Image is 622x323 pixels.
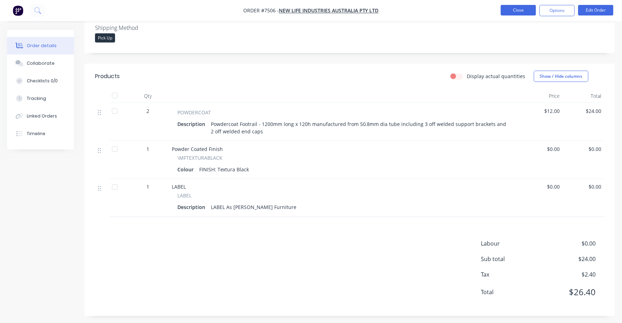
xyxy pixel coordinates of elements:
span: $0.00 [524,145,560,153]
span: LABEL [172,184,186,190]
label: Display actual quantities [467,72,526,80]
span: \MFTEXTURABLACK [177,154,222,161]
span: LABEL [177,192,191,199]
div: Linked Orders [27,113,57,119]
span: 2 [146,107,149,115]
div: LABEL As [PERSON_NAME] Furniture [208,202,299,213]
div: Pick Up [95,33,115,43]
button: Tracking [7,90,74,107]
div: Colour [177,164,196,175]
span: Sub total [481,255,544,264]
div: FINISH: Textura Black [196,164,252,175]
span: $24.00 [566,107,602,115]
button: Checklists 0/0 [7,72,74,90]
div: Total [563,89,605,103]
button: Edit Order [578,5,614,15]
span: Order #7506 - [243,7,279,14]
span: $2.40 [544,271,596,279]
span: $0.00 [544,240,596,248]
div: Timeline [27,131,45,137]
span: $0.00 [566,183,602,191]
div: Products [95,72,120,81]
span: $0.00 [524,183,560,191]
span: 1 [146,183,149,191]
div: Order details [27,43,57,49]
span: $12.00 [524,107,560,115]
div: Description [177,202,208,213]
span: 1 [146,145,149,153]
button: Close [501,5,536,15]
div: Description [177,119,208,129]
span: POWDERCOAT [177,109,211,116]
button: Collaborate [7,55,74,72]
a: New Life Industries Australia Pty Ltd [279,7,379,14]
label: Shipping Method [95,24,183,32]
div: Tracking [27,95,46,102]
span: $0.00 [566,145,602,153]
div: Collaborate [27,60,55,66]
img: Factory [13,5,23,16]
span: Powder Coated Finish [172,146,223,152]
div: Price [521,89,563,103]
button: Show / Hide columns [534,71,589,82]
span: Tax [481,271,544,279]
div: Checklists 0/0 [27,78,58,84]
div: Qty [127,89,169,103]
button: Order details [7,37,74,55]
button: Options [540,5,575,16]
span: Total [481,288,544,297]
span: $24.00 [544,255,596,264]
span: Labour [481,240,544,248]
button: Linked Orders [7,107,74,125]
div: Powdercoat Footrail - 1200mm long x 120h manufactured from 50.8mm dia tube including 3 off welded... [208,119,513,137]
span: $26.40 [544,286,596,299]
button: Timeline [7,125,74,142]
